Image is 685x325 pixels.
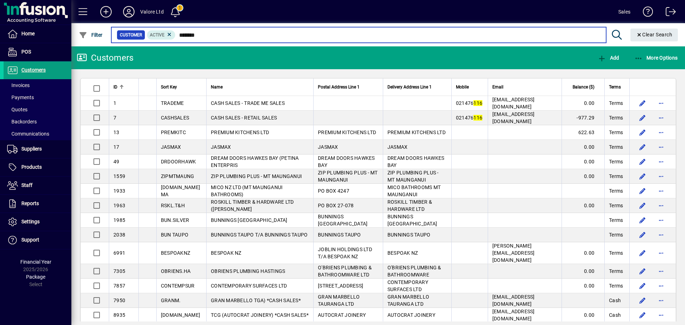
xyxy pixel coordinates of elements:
span: More Options [634,55,678,61]
span: Terms [609,173,623,180]
span: Balance ($) [573,83,594,91]
a: Backorders [4,116,71,128]
span: 1559 [113,173,125,179]
a: Quotes [4,103,71,116]
span: Payments [7,95,34,100]
span: 1933 [113,188,125,194]
span: BESPOAK NZ [211,250,242,256]
td: 0.00 [562,308,604,323]
span: Terms [609,282,623,289]
span: Quotes [7,107,27,112]
span: 7 [113,115,116,121]
span: [PERSON_NAME][EMAIL_ADDRESS][DOMAIN_NAME] [492,243,535,263]
button: Edit [637,127,648,138]
span: JASMAX [318,144,338,150]
span: Backorders [7,119,37,125]
span: GRAN MARBELLO TAURANGA LTD [318,294,360,307]
span: Home [21,31,35,36]
span: ROSKILL TIMBER & HARDWARE LTD [387,199,432,212]
span: BUNNINGS [GEOGRAPHIC_DATA] [211,217,288,223]
span: BESPOAK NZ [387,250,418,256]
span: ROSKILL TIMBER & HARDWARE LTD ([PERSON_NAME] [211,199,294,212]
div: Mobile [456,83,483,91]
span: 021476 [456,100,482,106]
span: Clear Search [636,32,673,37]
span: Delivery Address Line 1 [387,83,432,91]
button: More options [655,309,667,321]
span: Name [211,83,223,91]
button: More options [655,171,667,182]
a: Reports [4,195,71,213]
td: 0.00 [562,169,604,184]
span: ZIP PLUMBING PLUS - MT MAUNGANUI [211,173,302,179]
span: ID [113,83,117,91]
button: Edit [637,171,648,182]
td: 0.00 [562,140,604,154]
span: Settings [21,219,40,224]
span: [DOMAIN_NAME] MA [161,184,200,197]
button: More options [655,156,667,167]
span: JASMAX [161,144,181,150]
span: BUN TAUPO [161,232,188,238]
span: TRADEME [161,100,184,106]
span: Reports [21,200,39,206]
span: CASH SALES - TRADE ME SALES [211,100,285,106]
button: Clear [630,29,678,41]
span: MICO BATHROOMS MT MAUNGANUI [387,184,441,197]
span: PREMKITC [161,130,186,135]
span: POS [21,49,31,55]
span: MICO NZ LTD (MT MAUNGANUI BATHROOMS) [211,184,283,197]
button: Profile [117,5,140,18]
div: Name [211,83,309,91]
button: Edit [637,229,648,240]
span: Terms [609,268,623,275]
span: DREAM DOORS HAWKES BAY (PETINA ENTERPRIS [211,155,299,168]
a: Staff [4,177,71,194]
span: JASMAX [211,144,231,150]
span: [STREET_ADDRESS] [318,283,363,289]
div: Balance ($) [566,83,601,91]
a: Communications [4,128,71,140]
button: More Options [633,51,680,64]
span: Terms [609,114,623,121]
button: Edit [637,112,648,123]
span: Invoices [7,82,30,88]
span: GRAN MARBELLO TGA) *CASH SALES* [211,298,301,303]
span: Filter [79,32,103,38]
span: Terms [609,100,623,107]
span: [EMAIL_ADDRESS][DOMAIN_NAME] [492,309,535,321]
td: 0.00 [562,198,604,213]
button: Edit [637,247,648,259]
span: Terms [609,83,621,91]
span: Terms [609,249,623,257]
button: More options [655,97,667,109]
a: Invoices [4,79,71,91]
span: 8935 [113,312,125,318]
span: O'BRIENS PLUMBING & BATHROOMWARE LTD [318,265,372,278]
button: More options [655,141,667,153]
span: PREMIUM KITCHENS LTD [211,130,269,135]
a: Support [4,231,71,249]
span: Email [492,83,503,91]
span: GRAN MARBELLO TAURANGA LTD [387,294,429,307]
span: ZIP PLUMBING PLUS - MT MAUNGANUI [387,170,439,183]
button: More options [655,265,667,277]
span: [DOMAIN_NAME] [161,312,200,318]
span: BUNNINGS TAUPO T/A BUNNINGS TAUPO [211,232,308,238]
span: JOBLIN HOLDINGS LTD T/A BESPOAK NZ [318,247,372,259]
span: PO BOX 27-078 [318,203,354,208]
span: 6991 [113,250,125,256]
button: More options [655,127,667,138]
span: Postal Address Line 1 [318,83,360,91]
span: Terms [609,231,623,238]
span: Terms [609,129,623,136]
div: ID [113,83,134,91]
em: 116 [473,115,482,121]
a: Home [4,25,71,43]
button: More options [655,200,667,211]
span: PREMIUM KITCHENS LTD [318,130,376,135]
span: Add [598,55,619,61]
span: GRANM. [161,298,181,303]
td: 0.00 [562,154,604,169]
span: 2038 [113,232,125,238]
